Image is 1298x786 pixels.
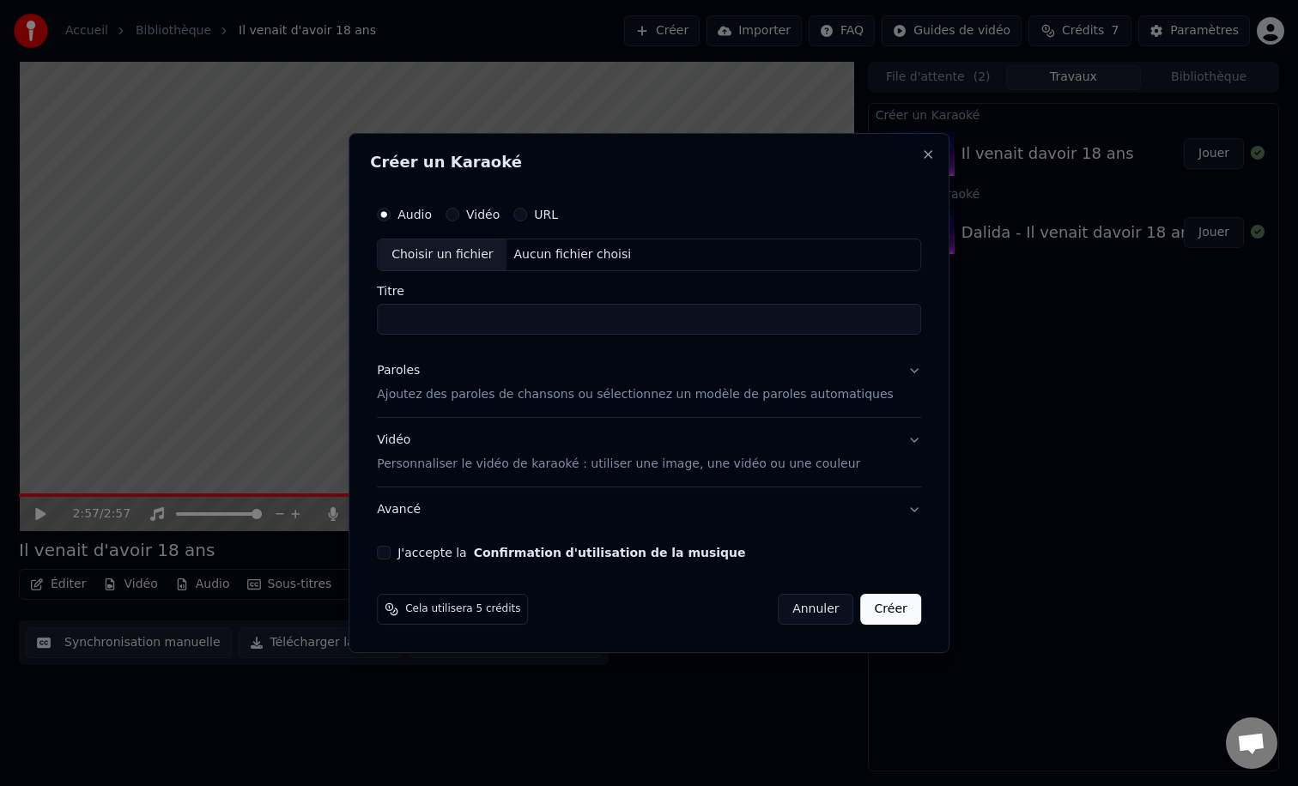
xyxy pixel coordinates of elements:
[377,487,921,532] button: Avancé
[370,154,928,170] h2: Créer un Karaoké
[405,602,520,616] span: Cela utilisera 5 crédits
[474,547,746,559] button: J'accepte la
[377,285,921,297] label: Titre
[378,239,506,270] div: Choisir un fichier
[377,418,921,487] button: VidéoPersonnaliser le vidéo de karaoké : utiliser une image, une vidéo ou une couleur
[377,386,894,403] p: Ajoutez des paroles de chansons ou sélectionnez un modèle de paroles automatiques
[397,547,745,559] label: J'accepte la
[507,246,639,263] div: Aucun fichier choisi
[377,362,420,379] div: Paroles
[466,209,500,221] label: Vidéo
[377,348,921,417] button: ParolesAjoutez des paroles de chansons ou sélectionnez un modèle de paroles automatiques
[397,209,432,221] label: Audio
[534,209,558,221] label: URL
[377,456,860,473] p: Personnaliser le vidéo de karaoké : utiliser une image, une vidéo ou une couleur
[778,594,853,625] button: Annuler
[861,594,921,625] button: Créer
[377,432,860,473] div: Vidéo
